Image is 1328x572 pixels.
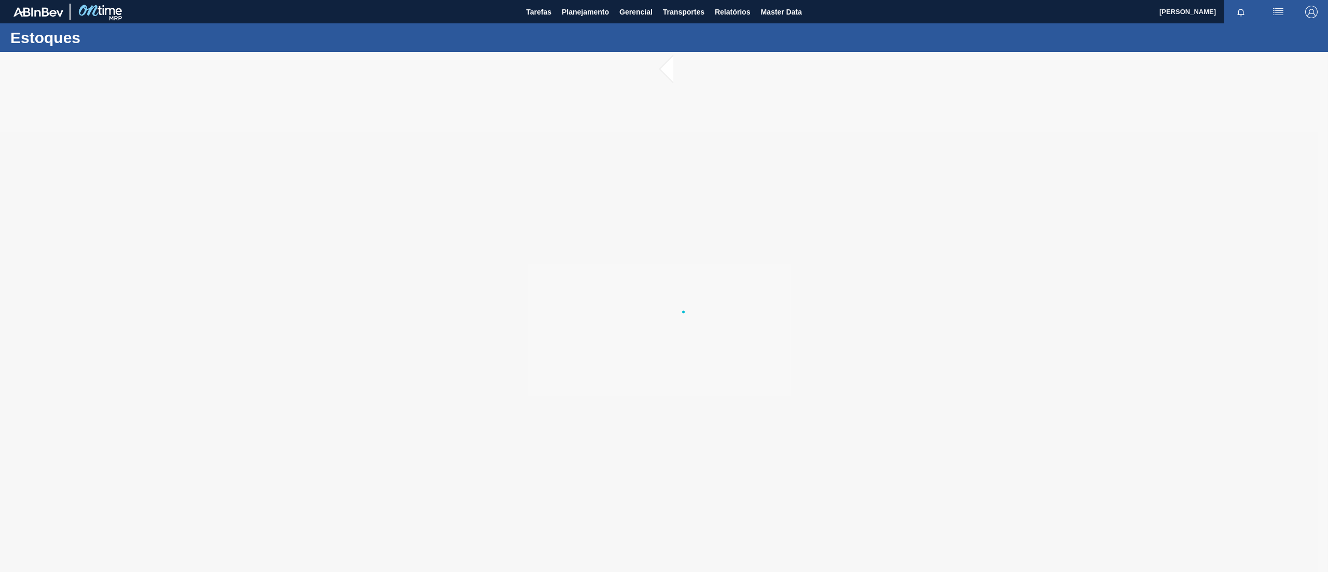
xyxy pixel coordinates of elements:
img: userActions [1272,6,1284,18]
span: Planejamento [562,6,609,18]
img: Logout [1305,6,1318,18]
span: Relatórios [715,6,750,18]
span: Tarefas [526,6,551,18]
span: Master Data [760,6,801,18]
h1: Estoques [10,32,195,44]
img: TNhmsLtSVTkK8tSr43FrP2fwEKptu5GPRR3wAAAABJRU5ErkJggg== [13,7,63,17]
span: Gerencial [619,6,653,18]
button: Notificações [1224,5,1257,19]
span: Transportes [663,6,704,18]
